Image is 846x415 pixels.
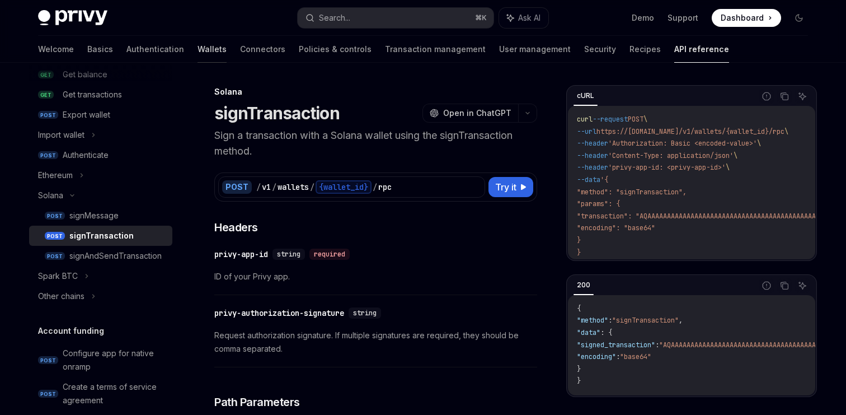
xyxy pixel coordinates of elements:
[577,175,600,184] span: --data
[674,36,729,63] a: API reference
[214,220,258,235] span: Headers
[240,36,285,63] a: Connectors
[726,163,730,172] span: \
[632,12,654,24] a: Demo
[45,232,65,240] span: POST
[655,341,659,349] span: :
[679,316,683,325] span: ,
[488,177,533,197] button: Try it
[577,139,608,148] span: --header
[443,108,511,119] span: Open in ChatGPT
[577,127,596,136] span: --url
[596,127,784,136] span: https://[DOMAIN_NAME]/v1/wallets/{wallet_id}/rpc
[38,356,58,365] span: POST
[214,103,340,123] h1: signTransaction
[574,278,594,292] div: 200
[721,12,764,24] span: Dashboard
[577,151,608,160] span: --header
[38,36,74,63] a: Welcome
[616,352,620,361] span: :
[310,181,314,193] div: /
[29,145,172,165] a: POSTAuthenticate
[45,252,65,260] span: POST
[577,365,581,374] span: }
[795,278,810,293] button: Ask AI
[353,309,377,318] span: string
[577,188,687,197] span: "method": "signTransaction",
[38,151,58,160] span: POST
[38,290,84,303] div: Other chains
[518,12,540,24] span: Ask AI
[298,8,493,28] button: Search...⌘K
[69,249,162,263] div: signAndSendTransaction
[272,181,276,193] div: /
[63,148,109,162] div: Authenticate
[577,304,581,313] span: {
[373,181,377,193] div: /
[577,248,581,257] span: }
[475,13,487,22] span: ⌘ K
[69,209,119,222] div: signMessage
[378,181,392,193] div: rpc
[87,36,113,63] a: Basics
[63,88,122,101] div: Get transactions
[577,223,655,232] span: "encoding": "base64"
[69,229,134,243] div: signTransaction
[214,394,300,410] span: Path Parameters
[29,377,172,411] a: POSTCreate a terms of service agreement
[759,89,774,104] button: Report incorrect code
[214,270,537,283] span: ID of your Privy app.
[316,180,372,194] div: {wallet_id}
[577,163,608,172] span: --header
[734,151,737,160] span: \
[629,36,661,63] a: Recipes
[198,36,227,63] a: Wallets
[214,249,268,260] div: privy-app-id
[577,341,655,349] span: "signed_transaction"
[795,89,810,104] button: Ask AI
[29,343,172,377] a: POSTConfigure app for native onramp
[608,163,726,172] span: 'privy-app-id: <privy-app-id>'
[620,352,651,361] span: "base64"
[574,89,598,102] div: cURL
[777,89,792,104] button: Copy the contents from the code block
[63,347,166,374] div: Configure app for native onramp
[608,151,734,160] span: 'Content-Type: application/json'
[577,199,620,208] span: "params": {
[422,104,518,123] button: Open in ChatGPT
[577,352,616,361] span: "encoding"
[668,12,698,24] a: Support
[38,324,104,338] h5: Account funding
[38,269,78,283] div: Spark BTC
[577,316,608,325] span: "method"
[45,212,65,220] span: POST
[256,181,261,193] div: /
[262,181,271,193] div: v1
[499,36,571,63] a: User management
[495,180,516,194] span: Try it
[593,115,628,124] span: --request
[278,181,309,193] div: wallets
[319,11,350,25] div: Search...
[63,380,166,407] div: Create a terms of service agreement
[126,36,184,63] a: Authentication
[214,329,537,356] span: Request authorization signature. If multiple signatures are required, they should be comma separa...
[214,86,537,97] div: Solana
[757,139,761,148] span: \
[38,10,107,26] img: dark logo
[29,105,172,125] a: POSTExport wallet
[499,8,548,28] button: Ask AI
[38,111,58,119] span: POST
[309,249,350,260] div: required
[577,236,581,245] span: }
[29,85,172,105] a: GETGet transactions
[38,128,84,142] div: Import wallet
[214,307,344,319] div: privy-authorization-signature
[712,9,781,27] a: Dashboard
[29,246,172,266] a: POSTsignAndSendTransaction
[38,91,54,99] span: GET
[784,127,788,136] span: \
[38,169,73,182] div: Ethereum
[777,278,792,293] button: Copy the contents from the code block
[29,206,172,226] a: POSTsignMessage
